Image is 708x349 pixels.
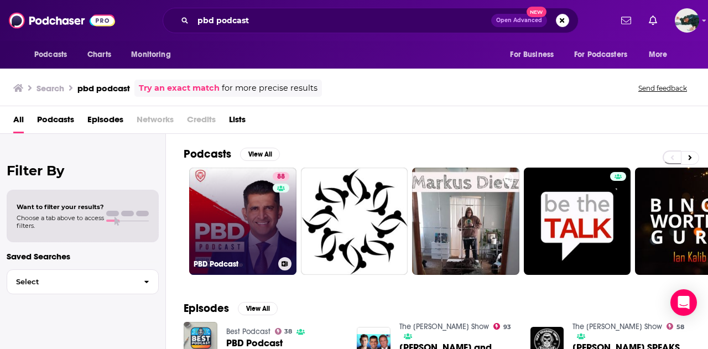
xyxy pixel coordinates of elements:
button: open menu [567,44,643,65]
h2: Episodes [184,301,229,315]
a: 88PBD Podcast [189,168,296,275]
span: Logged in as fsg.publicity [675,8,699,33]
button: open menu [123,44,185,65]
img: Podchaser - Follow, Share and Rate Podcasts [9,10,115,31]
span: Networks [137,111,174,133]
a: The Clay Edwards Show [572,322,662,331]
a: Try an exact match [139,82,220,95]
p: Saved Searches [7,251,159,262]
button: open menu [641,44,681,65]
div: Open Intercom Messenger [670,289,697,316]
h3: Search [37,83,64,93]
span: Open Advanced [496,18,542,23]
span: Select [7,278,135,285]
a: All [13,111,24,133]
span: Credits [187,111,216,133]
button: View All [240,148,280,161]
span: More [649,47,668,62]
button: Send feedback [635,84,690,93]
a: Show notifications dropdown [617,11,636,30]
span: 58 [676,325,684,330]
span: Want to filter your results? [17,203,104,211]
a: The Charlie Kirk Show [399,322,489,331]
a: Show notifications dropdown [644,11,662,30]
button: Open AdvancedNew [491,14,547,27]
h2: Filter By [7,163,159,179]
span: for more precise results [222,82,317,95]
img: User Profile [675,8,699,33]
a: PBD Podcast [226,338,283,348]
a: 58 [667,323,684,330]
a: 38 [275,328,293,335]
h3: PBD Podcast [194,259,274,269]
span: Monitoring [131,47,170,62]
span: Podcasts [34,47,67,62]
a: PodcastsView All [184,147,280,161]
a: Charts [80,44,118,65]
button: Select [7,269,159,294]
a: 93 [493,323,511,330]
h3: pbd podcast [77,83,130,93]
a: EpisodesView All [184,301,278,315]
a: Podcasts [37,111,74,133]
a: 88 [273,172,289,181]
input: Search podcasts, credits, & more... [193,12,491,29]
button: open menu [27,44,81,65]
span: For Business [510,47,554,62]
button: Show profile menu [675,8,699,33]
h2: Podcasts [184,147,231,161]
a: Lists [229,111,246,133]
a: Best Podcast [226,327,270,336]
div: Search podcasts, credits, & more... [163,8,579,33]
span: For Podcasters [574,47,627,62]
span: New [527,7,546,17]
button: View All [238,302,278,315]
a: Episodes [87,111,123,133]
button: open menu [502,44,568,65]
span: Charts [87,47,111,62]
span: 93 [503,325,511,330]
span: Choose a tab above to access filters. [17,214,104,230]
span: 88 [277,171,285,183]
span: 38 [284,329,292,334]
